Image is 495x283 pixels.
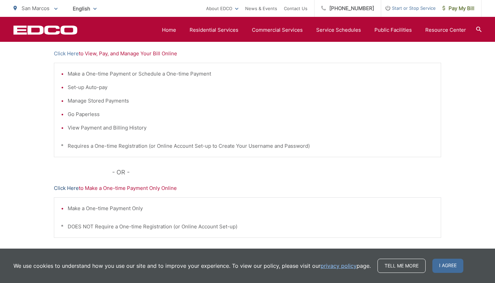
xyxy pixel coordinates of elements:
p: We use cookies to understand how you use our site and to improve your experience. To view our pol... [13,262,371,270]
li: Make a One-time Payment Only [68,204,434,213]
li: Set-up Auto-pay [68,83,434,91]
p: to Make a One-time Payment Only Online [54,184,441,192]
li: Manage Stored Payments [68,97,434,105]
a: Contact Us [284,4,307,12]
a: About EDCO [206,4,238,12]
a: Click Here [54,184,79,192]
p: - OR - [112,167,441,177]
a: Service Schedules [316,26,361,34]
li: Go Paperless [68,110,434,118]
p: * Requires a One-time Registration (or Online Account Set-up to Create Your Username and Password) [61,142,434,150]
a: Resource Center [425,26,466,34]
a: Residential Services [190,26,238,34]
a: News & Events [245,4,277,12]
a: Click Here [54,50,79,58]
p: to View, Pay, and Manage Your Bill Online [54,50,441,58]
a: Public Facilities [374,26,412,34]
span: English [68,3,102,15]
p: * DOES NOT Require a One-time Registration (or Online Account Set-up) [61,223,434,231]
span: San Marcos [22,5,49,11]
a: privacy policy [321,262,357,270]
li: View Payment and Billing History [68,124,434,132]
li: Make a One-time Payment or Schedule a One-time Payment [68,70,434,78]
a: Home [162,26,176,34]
a: EDCD logo. Return to the homepage. [13,25,77,35]
span: Pay My Bill [442,4,474,12]
a: Commercial Services [252,26,303,34]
